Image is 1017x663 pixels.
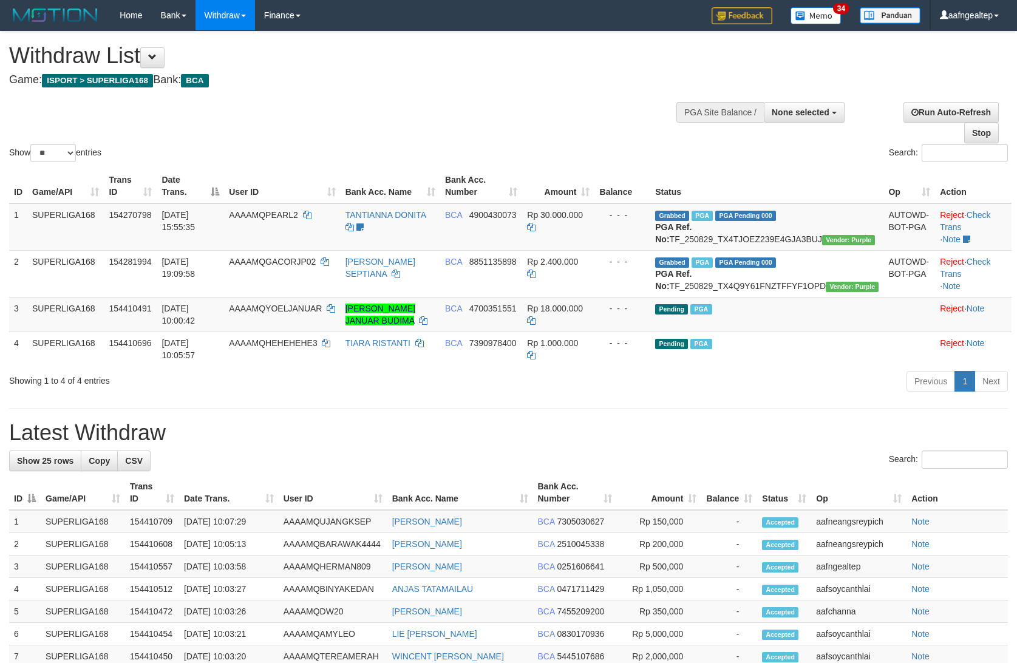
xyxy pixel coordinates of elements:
span: Grabbed [655,211,689,221]
h1: Latest Withdraw [9,421,1008,445]
div: PGA Site Balance / [676,102,764,123]
td: AAAAMQHERMAN809 [279,556,387,578]
th: ID [9,169,27,203]
a: TANTIANNA DONITA [345,210,426,220]
a: [PERSON_NAME] [392,517,462,526]
span: BCA [538,539,555,549]
th: Balance [594,169,650,203]
th: Date Trans.: activate to sort column descending [157,169,224,203]
td: Rp 150,000 [617,510,701,533]
td: 154410454 [125,623,179,645]
span: Rp 30.000.000 [527,210,583,220]
td: AAAAMQAMYLEO [279,623,387,645]
span: [DATE] 15:55:35 [162,210,195,232]
div: - - - [599,209,645,221]
a: Note [911,539,930,549]
span: Accepted [762,630,798,640]
td: SUPERLIGA168 [41,510,125,533]
a: Note [967,338,985,348]
th: Trans ID: activate to sort column ascending [125,475,179,510]
td: Rp 5,000,000 [617,623,701,645]
a: Note [942,234,961,244]
span: 154270798 [109,210,151,220]
td: 3 [9,297,27,331]
span: BCA [538,562,555,571]
a: Reject [940,338,964,348]
input: Search: [922,144,1008,162]
span: Accepted [762,517,798,528]
span: Copy 0830170936 to clipboard [557,629,604,639]
a: Previous [906,371,955,392]
span: Copy 7305030627 to clipboard [557,517,604,526]
span: Copy 7390978400 to clipboard [469,338,517,348]
div: - - - [599,256,645,268]
a: [PERSON_NAME] [392,607,462,616]
td: [DATE] 10:03:21 [179,623,279,645]
td: · [935,331,1012,366]
img: MOTION_logo.png [9,6,101,24]
th: Game/API: activate to sort column ascending [41,475,125,510]
th: Amount: activate to sort column ascending [617,475,701,510]
th: Bank Acc. Number: activate to sort column ascending [533,475,617,510]
a: WINCENT [PERSON_NAME] [392,651,504,661]
td: 6 [9,623,41,645]
td: SUPERLIGA168 [27,297,104,331]
span: BCA [538,629,555,639]
td: - [701,510,757,533]
span: Marked by aafsoycanthlai [690,339,712,349]
span: Copy 4700351551 to clipboard [469,304,517,313]
h1: Withdraw List [9,44,666,68]
span: [DATE] 10:00:42 [162,304,195,325]
span: Accepted [762,562,798,573]
span: [DATE] 19:09:58 [162,257,195,279]
td: [DATE] 10:03:26 [179,600,279,623]
td: - [701,556,757,578]
th: Bank Acc. Name: activate to sort column ascending [387,475,533,510]
th: Bank Acc. Number: activate to sort column ascending [440,169,522,203]
td: SUPERLIGA168 [41,533,125,556]
span: Grabbed [655,257,689,268]
td: aafsoycanthlai [811,623,906,645]
a: Note [911,517,930,526]
td: - [701,533,757,556]
th: Game/API: activate to sort column ascending [27,169,104,203]
th: Action [906,475,1008,510]
b: PGA Ref. No: [655,222,692,244]
span: AAAAMQHEHEHEHE3 [229,338,317,348]
th: Status: activate to sort column ascending [757,475,811,510]
td: aafchanna [811,600,906,623]
span: BCA [538,651,555,661]
label: Search: [889,450,1008,469]
a: CSV [117,450,151,471]
td: aafngealtep [811,556,906,578]
td: aafsoycanthlai [811,578,906,600]
div: Showing 1 to 4 of 4 entries [9,370,415,387]
td: 154410472 [125,600,179,623]
input: Search: [922,450,1008,469]
th: ID: activate to sort column descending [9,475,41,510]
td: TF_250829_TX4Q9Y61FNZTFFYF1OPD [650,250,883,297]
td: 4 [9,331,27,366]
a: [PERSON_NAME] [392,562,462,571]
span: Marked by aafnonsreyleab [692,257,713,268]
td: AUTOWD-BOT-PGA [883,203,935,251]
span: AAAAMQGACORJP02 [229,257,316,267]
a: Note [942,281,961,291]
span: Marked by aafmaleo [692,211,713,221]
span: BCA [538,584,555,594]
td: Rp 350,000 [617,600,701,623]
td: AAAAMQDW20 [279,600,387,623]
td: 2 [9,533,41,556]
a: Stop [964,123,999,143]
td: SUPERLIGA168 [41,600,125,623]
a: Reject [940,304,964,313]
td: AUTOWD-BOT-PGA [883,250,935,297]
span: 34 [833,3,849,14]
td: 2 [9,250,27,297]
td: · · [935,250,1012,297]
span: Accepted [762,652,798,662]
span: ISPORT > SUPERLIGA168 [42,74,153,87]
span: Copy 8851135898 to clipboard [469,257,517,267]
span: Copy 5445107686 to clipboard [557,651,604,661]
span: CSV [125,456,143,466]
